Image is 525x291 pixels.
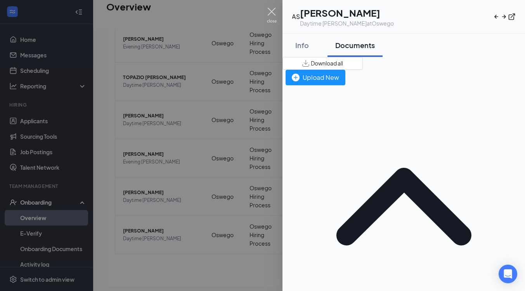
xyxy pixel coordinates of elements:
button: Download all [282,57,363,70]
svg: ArrowLeftNew [492,13,500,21]
span: Download all [311,59,343,67]
div: Daytime [PERSON_NAME] at Oswego [300,19,394,27]
div: Documents [335,40,375,50]
div: AS [292,12,300,21]
svg: ArrowRight [500,13,508,21]
button: Upload New [286,70,345,85]
svg: ExternalLink [508,13,516,21]
h1: [PERSON_NAME] [300,6,394,19]
div: Upload New [292,72,339,82]
div: Info [290,40,314,50]
div: Open Intercom Messenger [499,265,517,283]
